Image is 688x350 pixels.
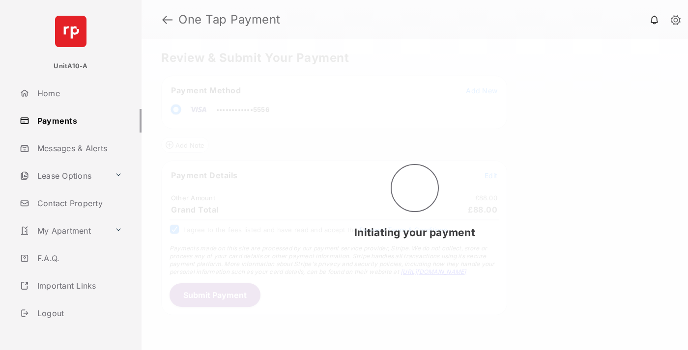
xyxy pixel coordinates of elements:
a: Payments [16,109,142,133]
a: Messages & Alerts [16,136,142,160]
span: Initiating your payment [354,226,475,239]
a: F.A.Q. [16,246,142,270]
img: svg+xml;base64,PHN2ZyB4bWxucz0iaHR0cDovL3d3dy53My5vcmcvMjAwMC9zdmciIHdpZHRoPSI2NCIgaGVpZ2h0PSI2NC... [55,16,86,47]
a: Important Links [16,274,126,297]
a: My Apartment [16,219,111,242]
a: Contact Property [16,191,142,215]
a: Lease Options [16,164,111,188]
strong: One Tap Payment [178,14,281,26]
p: UnitA10-A [54,61,87,71]
a: Logout [16,301,142,325]
a: Home [16,81,142,105]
